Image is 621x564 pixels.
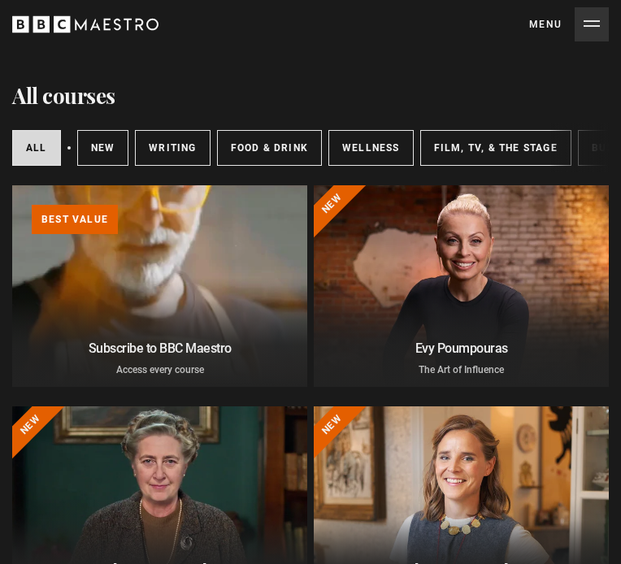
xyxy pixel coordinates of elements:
[217,130,322,166] a: Food & Drink
[77,130,129,166] a: New
[529,7,609,41] button: Toggle navigation
[328,130,414,166] a: Wellness
[12,130,61,166] a: All
[32,205,118,234] p: Best value
[324,362,599,377] p: The Art of Influence
[12,81,115,111] h1: All courses
[314,185,609,387] a: Evy Poumpouras The Art of Influence New
[324,341,599,356] h2: Evy Poumpouras
[12,12,159,37] svg: BBC Maestro
[420,130,571,166] a: Film, TV, & The Stage
[135,130,210,166] a: Writing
